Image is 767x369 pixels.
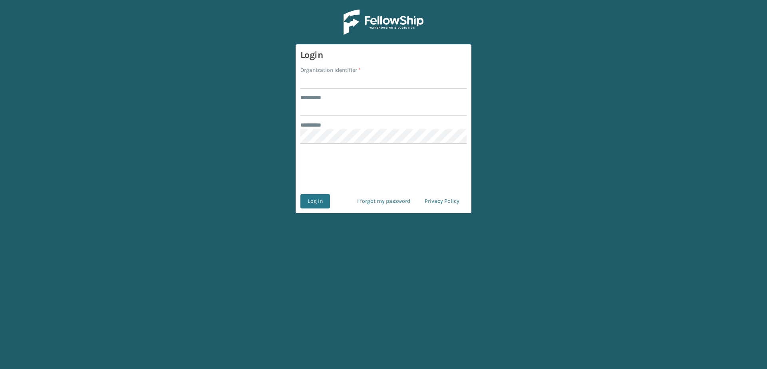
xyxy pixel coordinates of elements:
[350,194,417,208] a: I forgot my password
[344,10,423,35] img: Logo
[323,153,444,184] iframe: reCAPTCHA
[300,66,361,74] label: Organization Identifier
[417,194,467,208] a: Privacy Policy
[300,194,330,208] button: Log In
[300,49,467,61] h3: Login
